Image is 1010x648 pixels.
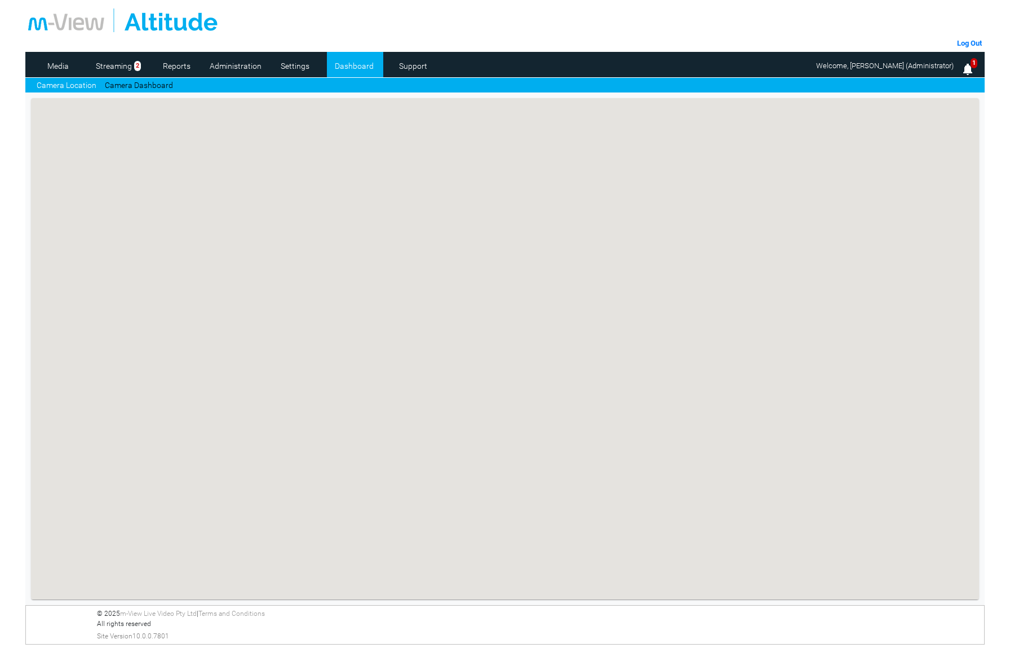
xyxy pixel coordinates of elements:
[97,631,981,641] div: Site Version
[97,609,981,641] div: © 2025 | All rights reserved
[37,80,96,91] a: Camera Location
[209,58,263,74] a: Administration
[957,39,982,47] a: Log Out
[132,631,169,641] span: 10.0.0.7801
[386,58,441,74] a: Support
[961,63,974,76] img: bell25.png
[31,58,86,74] a: Media
[327,58,382,74] a: Dashboard
[268,58,322,74] a: Settings
[149,58,204,74] a: Reports
[105,80,173,91] a: Camera Dashboard
[971,58,977,69] span: 1
[198,610,265,618] a: Terms and Conditions
[134,61,141,72] span: 2
[816,61,954,70] span: Welcome, [PERSON_NAME] (Administrator)
[120,610,197,618] a: m-View Live Video Pty Ltd
[90,58,138,74] a: Streaming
